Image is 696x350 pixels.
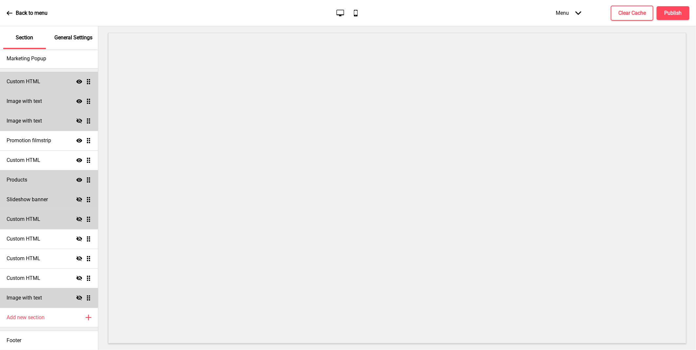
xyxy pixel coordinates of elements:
[7,314,45,321] h4: Add new section
[16,34,33,41] p: Section
[7,196,48,203] h4: Slideshow banner
[7,235,40,243] h4: Custom HTML
[7,55,46,62] h4: Marketing Popup
[54,34,92,41] p: General Settings
[7,176,27,184] h4: Products
[7,255,40,262] h4: Custom HTML
[7,294,42,301] h4: Image with text
[611,6,653,21] button: Clear Cache
[7,337,21,344] h4: Footer
[7,4,48,22] a: Back to menu
[16,10,48,17] p: Back to menu
[7,216,40,223] h4: Custom HTML
[657,6,689,20] button: Publish
[7,98,42,105] h4: Image with text
[7,78,40,85] h4: Custom HTML
[7,117,42,125] h4: Image with text
[665,10,682,17] h4: Publish
[618,10,646,17] h4: Clear Cache
[7,157,40,164] h4: Custom HTML
[549,3,588,23] div: Menu
[7,137,51,144] h4: Promotion filmstrip
[7,275,40,282] h4: Custom HTML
